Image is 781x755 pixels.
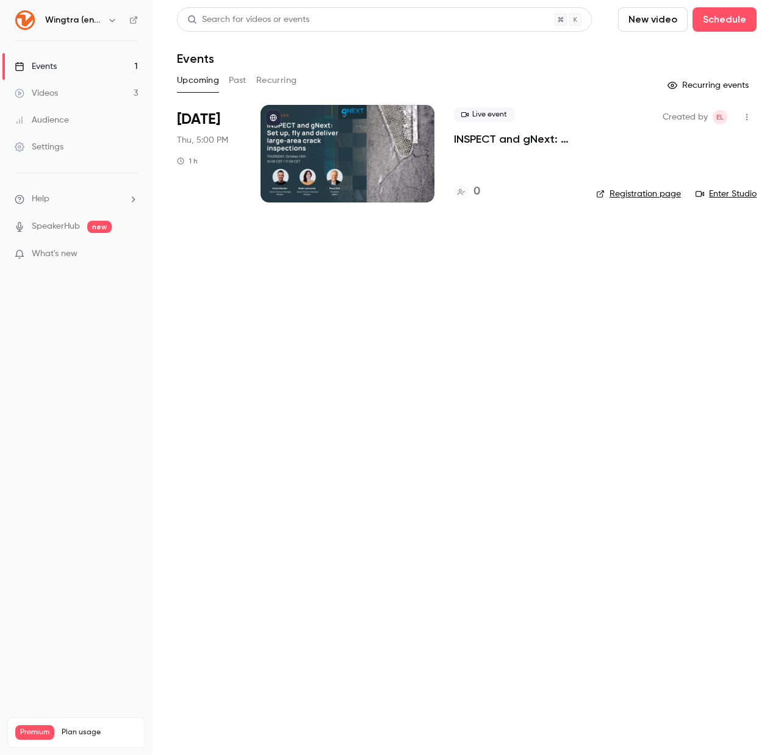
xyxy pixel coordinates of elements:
[32,248,77,260] span: What's new
[87,221,112,233] span: new
[454,132,577,146] a: INSPECT and gNext: Set up, fly and deliver large-area crack inspections in a few clicks
[15,141,63,153] div: Settings
[454,184,480,200] a: 0
[256,71,297,90] button: Recurring
[32,220,80,233] a: SpeakerHub
[15,60,57,73] div: Events
[229,71,247,90] button: Past
[473,184,480,200] h4: 0
[15,193,138,206] li: help-dropdown-opener
[15,10,35,30] img: Wingtra (english)
[62,728,137,737] span: Plan usage
[662,76,757,95] button: Recurring events
[177,105,241,202] div: Oct 16 Thu, 5:00 PM (Europe/Zurich)
[187,13,309,26] div: Search for videos or events
[15,725,54,740] span: Premium
[713,110,727,124] span: Emily Loosli
[15,87,58,99] div: Videos
[693,7,757,32] button: Schedule
[32,193,49,206] span: Help
[45,14,103,26] h6: Wingtra (english)
[177,110,220,129] span: [DATE]
[177,51,214,66] h1: Events
[618,7,688,32] button: New video
[177,71,219,90] button: Upcoming
[663,110,708,124] span: Created by
[596,188,681,200] a: Registration page
[454,107,514,122] span: Live event
[696,188,757,200] a: Enter Studio
[15,114,69,126] div: Audience
[123,249,138,260] iframe: Noticeable Trigger
[177,156,198,166] div: 1 h
[177,134,228,146] span: Thu, 5:00 PM
[716,110,724,124] span: EL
